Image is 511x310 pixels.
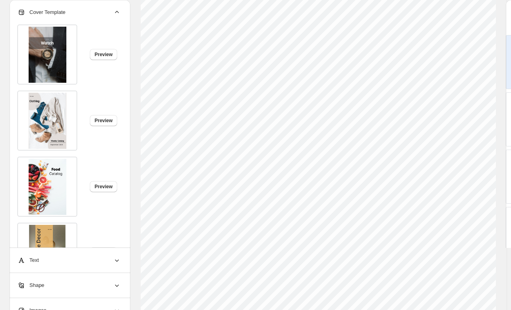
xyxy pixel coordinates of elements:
button: Preview [90,247,117,258]
span: Preview [95,51,112,58]
button: Preview [90,181,117,192]
span: Preview [95,183,112,190]
button: Preview [90,115,117,126]
img: watch [29,27,66,83]
img: home_decor [29,225,66,281]
span: Cover Template [17,8,66,16]
img: food [29,159,66,215]
span: Shape [17,281,45,289]
button: Preview [90,49,117,60]
img: clothing [29,93,66,149]
span: Text [17,256,39,264]
span: Preview [95,117,112,124]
